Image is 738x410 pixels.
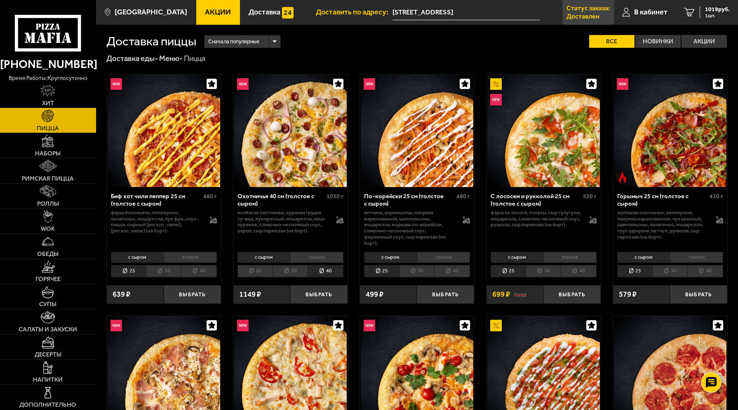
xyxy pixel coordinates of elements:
[107,75,221,187] a: НовинкаБиф хот чили пеппер 25 см (толстое с сыром)
[39,301,56,307] span: Супы
[327,193,343,200] span: 1030 г
[417,252,470,263] li: тонкое
[393,5,540,20] input: Ваш адрес доставки
[364,193,454,208] div: По-корейски 25 см (толстое с сыром)
[705,7,730,12] span: 1019 руб.
[366,291,383,298] span: 499 ₽
[492,291,510,298] span: 699 ₽
[634,9,667,16] span: В кабинет
[111,210,202,234] p: фарш болоньезе, пепперони, халапеньо, моцарелла, лук фри, соус-пицца, сырный [PERSON_NAME], [PERS...
[316,9,393,16] span: Доставить по адресу:
[670,252,723,263] li: тонкое
[35,276,61,282] span: Горячее
[37,201,59,207] span: Роллы
[33,377,63,383] span: Напитки
[181,265,216,277] li: 40
[164,285,221,304] button: Выбрать
[543,285,601,304] button: Выбрать
[37,251,59,257] span: Обеды
[290,252,343,263] li: тонкое
[35,351,61,358] span: Десерты
[159,54,183,63] a: Меню-
[237,320,249,331] img: Новинка
[364,78,375,90] img: Новинка
[108,75,220,187] img: Биф хот чили пеппер 25 см (толстое с сыром)
[566,5,610,12] p: Статус заказа:
[617,193,707,208] div: Горыныч 25 см (толстое с сыром)
[106,54,158,63] a: Доставка еды-
[364,252,417,263] li: с сыром
[208,34,259,49] span: Сначала популярные
[110,78,122,90] img: Новинка
[490,78,502,90] img: Акционный
[491,210,581,228] p: фарш из лосося, томаты, сыр сулугуни, моцарелла, сливочно-чесночный соус, руккола, сыр пармезан (...
[106,35,196,48] h1: Доставка пиццы
[282,7,294,19] img: 15daf4d41897b9f0e9f617042186c801.svg
[111,252,164,263] li: с сыром
[617,172,628,183] img: Острое блюдо
[617,265,652,277] li: 25
[491,265,526,277] li: 25
[561,265,596,277] li: 40
[583,193,597,200] span: 520 г
[487,75,601,187] a: АкционныйНовинкаС лососем и рукколой 25 см (толстое с сыром)
[514,291,527,298] s: 799 ₽
[364,210,455,247] p: ветчина, корнишоны, паприка маринованная, шампиньоны, моцарелла, морковь по-корейски, сливочно-че...
[617,78,628,90] img: Новинка
[399,265,434,277] li: 30
[682,35,727,48] label: Акции
[115,9,187,16] span: [GEOGRAPHIC_DATA]
[670,285,727,304] button: Выбрать
[184,54,205,63] div: Пицца
[233,75,348,187] a: НовинкаОхотничья 40 см (толстое с сыром)
[113,291,130,298] span: 639 ₽
[614,75,726,187] img: Горыныч 25 см (толстое с сыром)
[164,252,217,263] li: тонкое
[111,193,201,208] div: Биф хот чили пеппер 25 см (толстое с сыром)
[434,265,470,277] li: 40
[110,320,122,331] img: Новинка
[417,285,474,304] button: Выбрать
[41,226,55,232] span: WOK
[364,320,375,331] img: Новинка
[146,265,181,277] li: 30
[613,75,727,187] a: НовинкаОстрое блюдоГорыныч 25 см (толстое с сыром)
[237,252,290,263] li: с сыром
[710,193,723,200] span: 430 г
[273,265,308,277] li: 30
[393,5,540,20] span: проспект Крузенштерна, 4
[487,75,600,187] img: С лососем и рукколой 25 см (толстое с сыром)
[290,285,348,304] button: Выбрать
[490,94,502,105] img: Новинка
[491,193,581,208] div: С лососем и рукколой 25 см (толстое с сыром)
[237,210,328,234] p: колбаски охотничьи, куриная грудка су-вид, лук красный, моцарелла, яйцо куриное, сливочно-чесночн...
[19,402,76,408] span: Дополнительно
[308,265,343,277] li: 40
[19,326,77,333] span: Салаты и закуски
[705,13,730,18] span: 1 шт.
[239,291,261,298] span: 1149 ₽
[203,193,217,200] span: 480 г
[237,78,249,90] img: Новинка
[687,265,723,277] li: 40
[111,265,146,277] li: 25
[237,193,324,208] div: Охотничья 40 см (толстое с сыром)
[361,75,473,187] img: По-корейски 25 см (толстое с сыром)
[589,35,635,48] label: Все
[360,75,474,187] a: НовинкаПо-корейски 25 см (толстое с сыром)
[617,210,708,241] p: колбаски Охотничьи, пепперони, паприка маринованная, лук красный, шампиньоны, халапеньо, моцарелл...
[249,9,280,16] span: Доставка
[234,75,347,187] img: Охотничья 40 см (толстое с сыром)
[42,100,54,106] span: Хит
[35,150,61,157] span: Наборы
[491,252,543,263] li: с сыром
[619,291,637,298] span: 579 ₽
[22,176,74,182] span: Римская пицца
[364,265,399,277] li: 25
[635,35,681,48] label: Новинки
[526,265,561,277] li: 30
[237,265,273,277] li: 25
[490,320,502,331] img: Акционный
[566,13,599,20] p: Доставлен
[205,9,231,16] span: Акции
